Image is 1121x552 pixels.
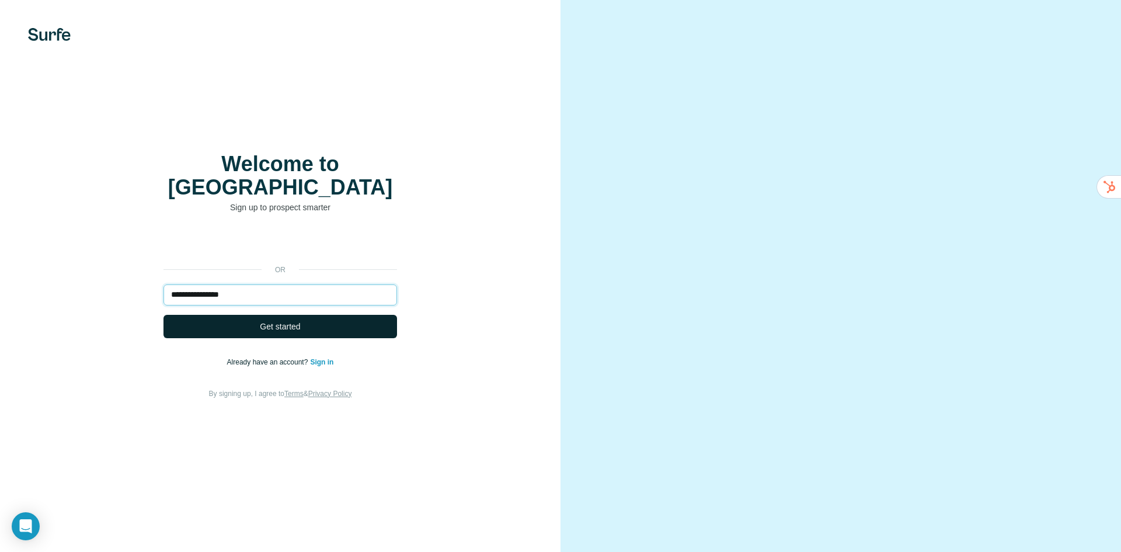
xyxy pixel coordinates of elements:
[260,321,300,332] span: Get started
[158,231,403,256] iframe: Sign in with Google Button
[284,390,304,398] a: Terms
[310,358,333,366] a: Sign in
[163,152,397,199] h1: Welcome to [GEOGRAPHIC_DATA]
[209,390,352,398] span: By signing up, I agree to &
[308,390,352,398] a: Privacy Policy
[12,512,40,540] div: Open Intercom Messenger
[227,358,311,366] span: Already have an account?
[163,202,397,213] p: Sign up to prospect smarter
[163,315,397,338] button: Get started
[28,28,71,41] img: Surfe's logo
[262,265,299,275] p: or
